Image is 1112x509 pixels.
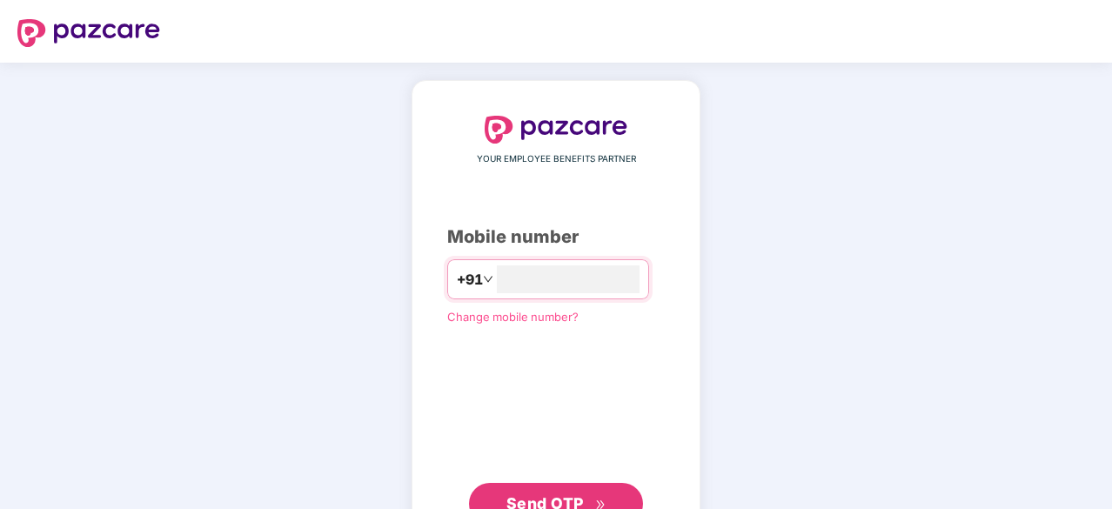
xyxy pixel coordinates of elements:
span: +91 [457,269,483,291]
div: Mobile number [447,224,665,251]
a: Change mobile number? [447,310,579,324]
img: logo [485,116,627,144]
span: YOUR EMPLOYEE BENEFITS PARTNER [477,152,636,166]
img: logo [17,19,160,47]
span: down [483,274,493,285]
